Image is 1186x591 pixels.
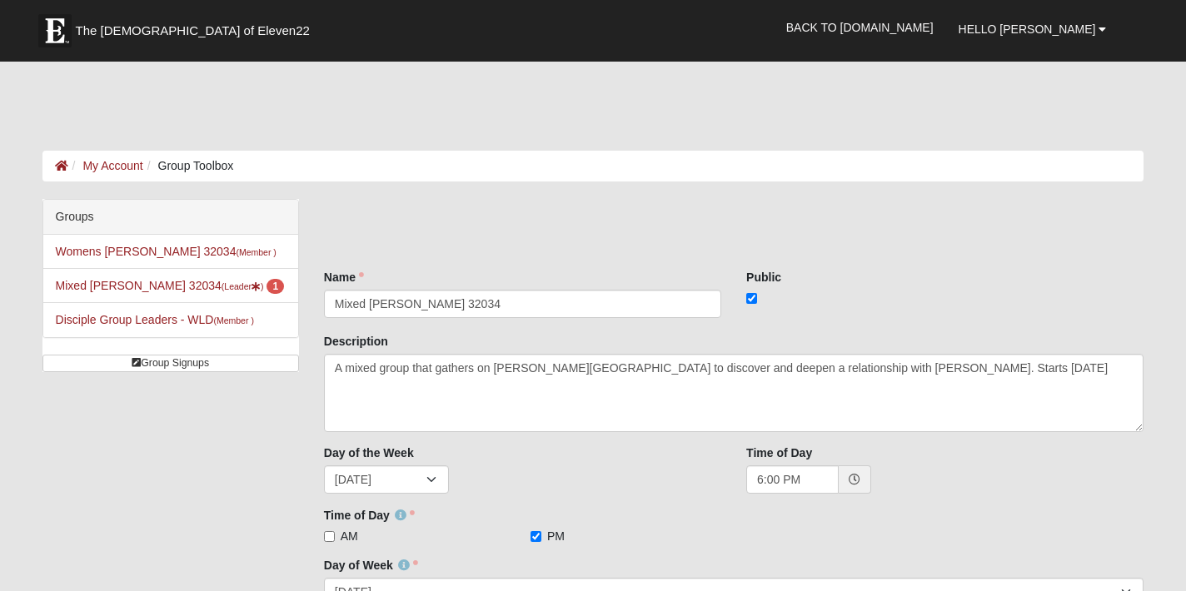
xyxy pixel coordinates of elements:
span: number of pending members [267,279,284,294]
small: (Member ) [236,247,276,257]
a: Hello [PERSON_NAME] [946,8,1119,50]
textarea: A mixed group that gathers on [PERSON_NAME][GEOGRAPHIC_DATA] to discover and deepen a relationshi... [324,354,1144,432]
label: Day of the Week [324,444,414,461]
a: Group Signups [42,355,299,372]
a: Womens [PERSON_NAME] 32034(Member ) [56,245,277,258]
a: My Account [82,159,142,172]
a: Back to [DOMAIN_NAME] [774,7,946,48]
a: Mixed [PERSON_NAME] 32034(Leader) 1 [56,279,284,292]
a: The [DEMOGRAPHIC_DATA] of Eleven22 [30,6,363,47]
li: Group Toolbox [143,157,234,175]
img: Eleven22 logo [38,14,72,47]
input: PM [531,531,541,542]
label: Day of Week [324,557,418,574]
div: Groups [43,200,298,235]
input: AM [324,531,335,542]
small: (Leader ) [222,281,264,291]
label: Time of Day [746,444,812,461]
label: Time of Day [324,507,415,524]
label: Name [324,269,364,286]
small: (Member ) [213,315,253,325]
a: Disciple Group Leaders - WLD(Member ) [56,313,254,326]
span: Hello [PERSON_NAME] [959,22,1096,36]
span: The [DEMOGRAPHIC_DATA] of Eleven22 [76,22,310,39]
span: AM [341,528,358,544]
label: Public [746,269,781,286]
label: Description [324,333,388,350]
span: PM [547,528,565,544]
